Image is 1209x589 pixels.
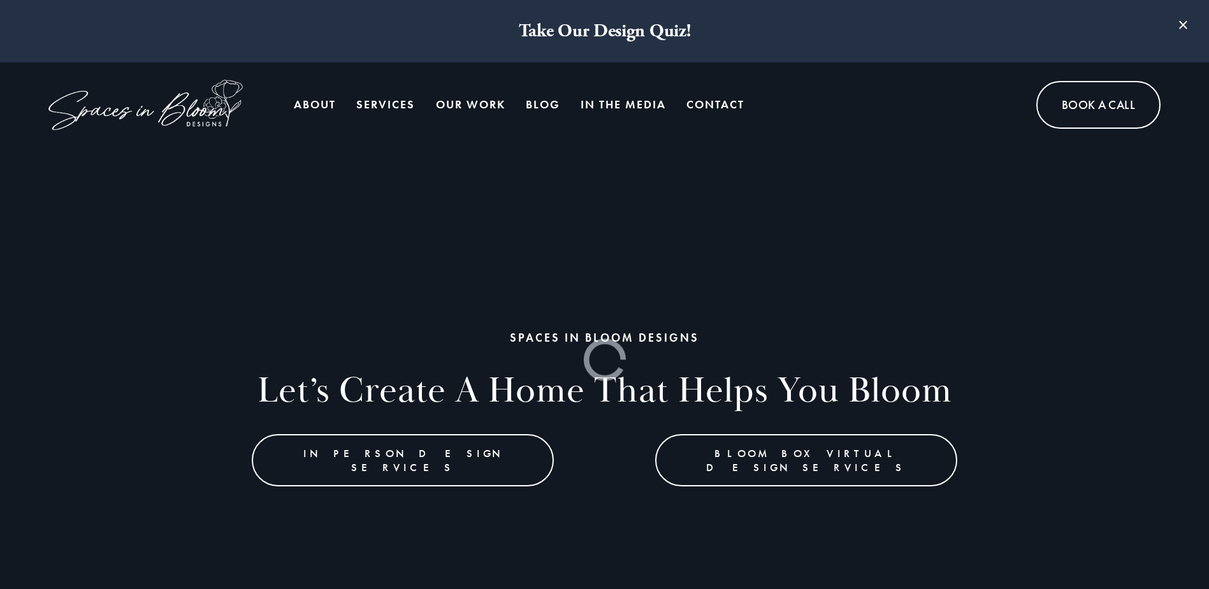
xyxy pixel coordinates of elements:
a: Blog [526,92,560,117]
a: Our Work [436,92,505,117]
h1: SPACES IN BLOOM DESIGNS [50,330,1159,345]
a: folder dropdown [356,92,415,117]
a: In the Media [581,92,666,117]
a: About [294,92,336,117]
img: Spaces in Bloom Designs [48,80,243,130]
a: Contact [686,92,744,117]
span: Services [356,93,415,117]
h2: Let’s Create a home that helps you bloom [50,368,1159,415]
a: In Person Design Services [252,434,554,486]
a: Bloom Box Virtual Design Services [655,434,957,486]
a: Book A Call [1036,81,1161,129]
